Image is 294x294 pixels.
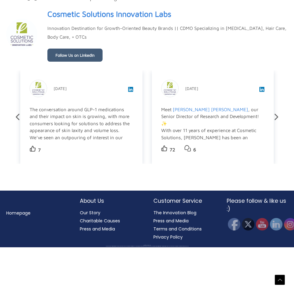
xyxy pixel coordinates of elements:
div: Copyright © 2025 [11,245,283,246]
nav: About Us [80,209,141,233]
p: [DATE] [185,85,198,92]
p: Innovation Destination for Growth-Oriented Beauty Brands || CDMO Specializing in [MEDICAL_DATA], ... [47,24,288,41]
div: The conversation around GLP-1 medications and their impact on skin is growing, with more consumer... [30,106,132,225]
a: Press and Media [80,226,115,232]
p: 7 [38,146,41,154]
a: View post on LinkedIn [128,88,133,93]
a: Privacy Policy [153,234,183,240]
img: sk-post-userpic [161,80,178,97]
h2: Please follow & like us :) [227,197,288,213]
p: 6 [193,145,196,154]
div: Meet , our Senior Director of Research and Development! ✨ With over 11 years of experience at Cos... [161,106,264,260]
a: Charitable Causes [80,218,120,224]
h2: Customer Service [153,197,214,205]
img: sk-post-userpic [30,80,47,97]
a: The Innovation Blog [153,210,196,216]
p: [DATE] [54,85,67,92]
a: Our Story [80,210,100,216]
a: [PERSON_NAME] [PERSON_NAME] [173,107,248,112]
img: Twitter [242,218,254,230]
a: View post on LinkedIn [259,88,264,93]
a: View page on LinkedIn [47,7,171,21]
a: Follow Us on LinkedIn [47,49,103,62]
a: Terms and Conditions [153,226,202,232]
nav: Menu [6,209,67,217]
a: Homepage [6,210,31,216]
h2: About Us [80,197,141,205]
span: Cosmetic Solutions [147,245,151,245]
a: Press and Media [153,218,189,224]
nav: Customer Service [153,209,214,241]
img: sk-header-picture [6,19,37,50]
div: All material on this Website, including design, text, images, logos and sounds, are owned by Cosm... [11,246,283,247]
p: 72 [170,145,175,154]
img: Facebook [228,218,240,230]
